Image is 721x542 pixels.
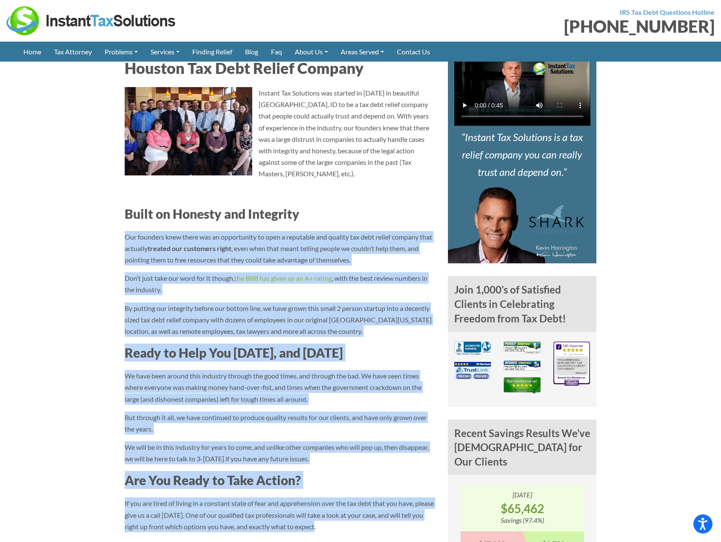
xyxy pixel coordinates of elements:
h3: Are You Ready to Take Action? [125,471,435,489]
p: But through it all, we have continued to produce quality results for our clients, and have only g... [125,412,435,435]
a: Contact Us [390,42,436,62]
img: BBB A+ [454,342,491,355]
h2: Houston Tax Debt Relief Company [125,57,435,79]
strong: IRS Tax Debt Questions Hotline [620,8,715,16]
p: Instant Tax Solutions was started in [DATE] in beautiful [GEOGRAPHIC_DATA], ID to be a tax debt r... [125,87,435,180]
a: Blog [239,42,265,62]
a: About Us [288,42,334,62]
a: TrustPilot [504,384,541,392]
img: Business Verified [504,361,541,370]
a: Services [144,42,186,62]
img: Instant Tax Solutions Logo [6,6,177,35]
img: Kevin Harrington [448,187,584,263]
p: Don’t just take our word for it though, , with the best review numbers in the industry. [125,272,435,295]
a: Problems [98,42,144,62]
a: Faq [265,42,288,62]
i: [DATE] [513,491,532,499]
a: Instant Tax Solutions Logo [6,16,177,24]
img: iVouch Reviews [553,342,590,386]
i: Savings (97.4%) [501,516,544,524]
h3: Built on Honesty and Integrity [125,205,435,223]
img: TrustLink [454,362,491,380]
i: Instant Tax Solutions is a tax relief company you can really trust and depend on. [462,131,583,178]
p: By putting our integrity before our bottom line, we have grown this small 2 person startup into a... [125,302,435,337]
img: TrustPilot [504,377,541,394]
h3: Ready to Help You [DATE], and [DATE] [125,344,435,361]
img: Privacy Verified [504,342,541,353]
img: The Staff Here at Instant Tax Solutions [125,87,252,175]
a: the BBB has given us an A+ rating [234,274,332,282]
p: We have been around this industry through the good times, and through the bad. We have seen times... [125,370,435,405]
a: Tax Attorney [48,42,98,62]
p: Our founders knew there was an opportunity to open a reputable and quality tax debt relief compan... [125,231,435,266]
strong: treated our customers right [148,244,231,252]
a: Privacy Verified [504,346,541,354]
div: [PHONE_NUMBER] [367,18,715,35]
h4: Join 1,000’s of Satisfied Clients in Celebrating Freedom from Tax Debt! [448,276,597,332]
p: If you are tired of living in a constant state of fear and apprehension over the tax debt that yo... [125,497,435,532]
a: Areas Served [334,42,390,62]
h4: Recent Savings Results We’ve [DEMOGRAPHIC_DATA] for Our Clients [448,420,597,475]
strong: $65,462 [461,501,584,516]
a: Home [17,42,48,62]
p: We will be in this industry for years to come, and unlike other companies who will pop up, then d... [125,441,435,464]
a: Finding Relief [186,42,239,62]
a: Business Verified [504,364,541,372]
